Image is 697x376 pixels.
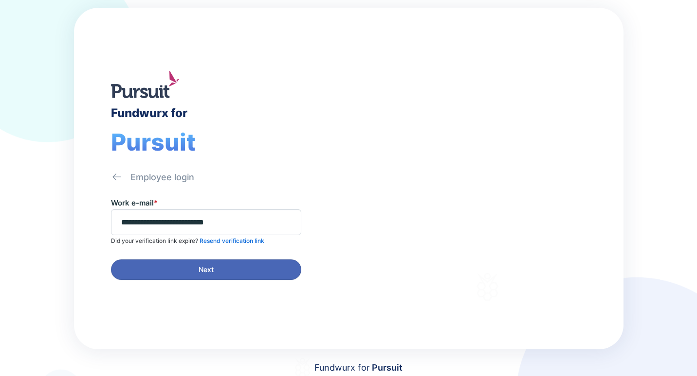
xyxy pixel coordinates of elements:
[199,265,214,274] span: Next
[130,171,194,183] div: Employee login
[370,362,403,373] span: Pursuit
[404,137,480,146] div: Welcome to
[111,198,158,207] label: Work e-mail
[111,259,301,280] button: Next
[111,237,264,245] p: Did your verification link expire?
[200,237,264,244] span: Resend verification link
[111,71,179,98] img: logo.jpg
[404,193,571,220] div: Thank you for choosing Fundwurx as your partner in driving positive social impact!
[404,150,516,173] div: Fundwurx
[314,361,403,375] div: Fundwurx for
[111,106,187,120] div: Fundwurx for
[111,128,196,156] span: Pursuit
